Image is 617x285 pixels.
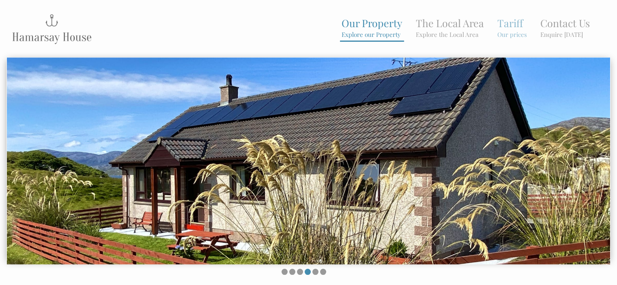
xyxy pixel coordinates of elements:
[416,16,484,39] a: The Local AreaExplore the Local Area
[342,30,402,39] small: Explore our Property
[342,16,402,39] a: Our PropertyExplore our Property
[497,16,527,39] a: TariffOur prices
[416,30,484,39] small: Explore the Local Area
[497,30,527,39] small: Our prices
[540,16,590,39] a: Contact UsEnquire [DATE]
[11,13,92,45] img: Hamarsay House
[540,30,590,39] small: Enquire [DATE]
